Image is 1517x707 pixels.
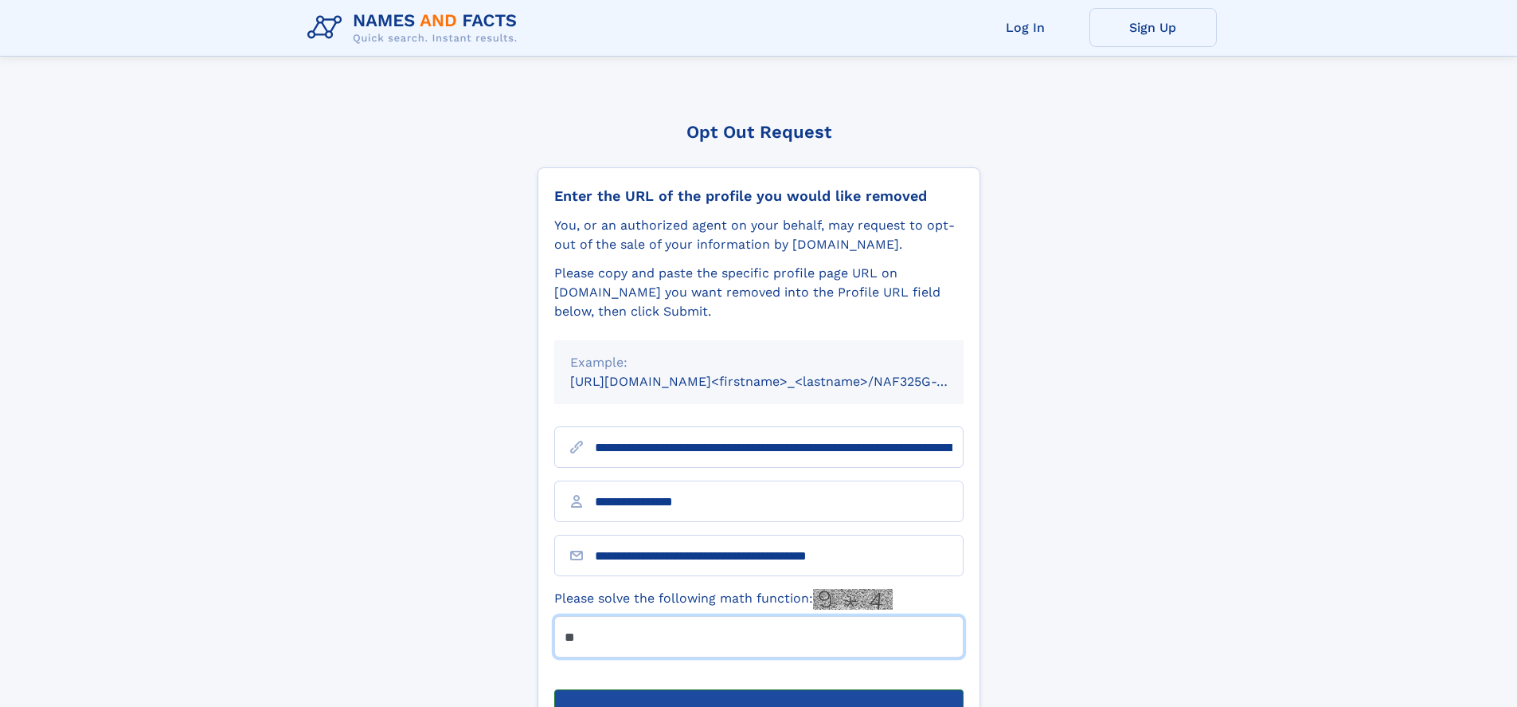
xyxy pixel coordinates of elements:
[554,264,964,321] div: Please copy and paste the specific profile page URL on [DOMAIN_NAME] you want removed into the Pr...
[554,187,964,205] div: Enter the URL of the profile you would like removed
[554,589,893,610] label: Please solve the following math function:
[962,8,1089,47] a: Log In
[570,374,994,389] small: [URL][DOMAIN_NAME]<firstname>_<lastname>/NAF325G-xxxxxxxx
[1089,8,1217,47] a: Sign Up
[301,6,530,49] img: Logo Names and Facts
[538,122,980,142] div: Opt Out Request
[554,216,964,254] div: You, or an authorized agent on your behalf, may request to opt-out of the sale of your informatio...
[570,353,948,372] div: Example:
